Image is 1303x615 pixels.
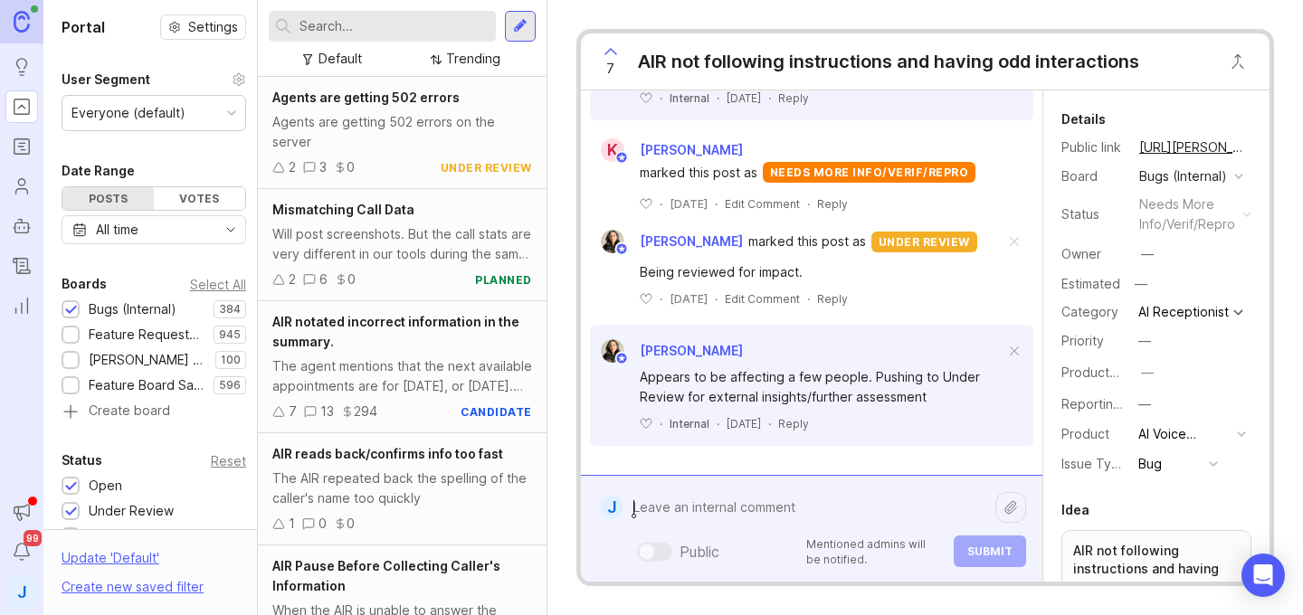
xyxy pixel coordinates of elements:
[89,476,122,496] div: Open
[640,163,757,183] span: marked this post as
[62,187,154,210] div: Posts
[461,404,532,420] div: candidate
[219,378,241,393] p: 596
[1138,424,1230,444] div: AI Voice Assistant
[640,232,743,251] span: [PERSON_NAME]
[1139,166,1227,186] div: Bugs (Internal)
[590,138,748,162] a: K[PERSON_NAME]
[660,196,662,212] div: ·
[1136,361,1159,384] button: ProductboardID
[601,138,624,162] div: K
[62,548,159,577] div: Update ' Default '
[871,232,977,252] div: under review
[190,279,246,289] div: Select All
[1141,244,1154,264] div: —
[1061,166,1125,186] div: Board
[219,327,241,342] p: 945
[319,49,362,69] div: Default
[1241,553,1285,597] div: Open Intercom Messenger
[614,151,628,165] img: member badge
[1061,204,1125,224] div: Status
[160,14,246,40] button: Settings
[272,468,532,508] div: The AIR repeated back the spelling of the caller's name too quickly
[5,170,38,203] a: Users
[258,433,547,545] a: AIR reads back/confirms info too fastThe AIR repeated back the spelling of the caller's name too ...
[272,314,519,349] span: AIR notated incorrect information in the summary.
[62,273,107,295] div: Boards
[1138,454,1162,474] div: Bug
[5,250,38,282] a: Changelog
[62,16,105,38] h1: Portal
[1061,396,1158,412] label: Reporting Team
[763,162,976,183] div: needs more info/verif/repro
[5,575,38,608] button: J
[670,416,709,431] div: Internal
[715,196,718,212] div: ·
[216,222,245,237] svg: toggle icon
[289,157,296,177] div: 2
[1061,426,1109,441] label: Product
[354,402,377,421] div: 294
[89,526,237,546] div: Needs More Info/verif/repro
[660,90,662,106] div: ·
[154,187,245,210] div: Votes
[640,367,1004,407] div: Appears to be affecting a few people. Pushing to Under Review for external insights/further asses...
[727,417,761,430] time: [DATE]
[1073,542,1240,596] p: AIR not following instructions and having odd interactions
[1141,363,1154,383] div: —
[258,301,547,433] a: AIR notated incorrect information in the summary.The agent mentions that the next available appoi...
[590,230,748,253] a: Ysabelle Eugenio[PERSON_NAME]
[272,112,532,152] div: Agents are getting 502 errors on the server
[670,197,708,211] time: [DATE]
[715,291,718,307] div: ·
[5,289,38,322] a: Reporting
[62,577,204,597] div: Create new saved filter
[1061,499,1089,521] div: Idea
[5,90,38,123] a: Portal
[5,496,38,528] button: Announcements
[1061,333,1104,348] label: Priority
[806,536,943,567] p: Mentioned admins will be notified.
[717,416,719,431] div: ·
[272,446,503,461] span: AIR reads back/confirms info too fast
[670,90,709,106] div: Internal
[89,325,204,345] div: Feature Requests (Internal)
[748,232,866,251] span: marked this post as
[62,69,150,90] div: User Segment
[1220,43,1256,80] button: Close button
[89,375,204,395] div: Feature Board Sandbox [DATE]
[446,49,500,69] div: Trending
[606,59,614,79] span: 7
[289,402,297,421] div: 7
[614,242,628,256] img: member badge
[5,130,38,163] a: Roadmaps
[778,90,809,106] div: Reply
[272,558,500,593] span: AIR Pause Before Collecting Caller's Information
[272,224,532,264] div: Will post screenshots. But the call stats are very different in our tools during the same time pe...
[601,230,624,253] img: Ysabelle Eugenio
[89,501,174,521] div: Under Review
[211,456,246,466] div: Reset
[601,496,623,519] div: J
[640,140,743,160] span: [PERSON_NAME]
[5,210,38,242] a: Autopilot
[768,90,771,106] div: ·
[24,530,42,546] span: 99
[1061,364,1157,380] label: ProductboardID
[725,196,800,212] div: Edit Comment
[258,77,547,189] a: Agents are getting 502 errorsAgents are getting 502 errors on the server230under review
[717,90,719,106] div: ·
[1138,331,1151,351] div: —
[347,270,356,289] div: 0
[62,449,102,471] div: Status
[62,404,246,421] a: Create board
[62,160,135,182] div: Date Range
[289,514,295,534] div: 1
[817,196,848,212] div: Reply
[319,270,328,289] div: 6
[347,157,355,177] div: 0
[1061,137,1125,157] div: Public link
[272,202,414,217] span: Mismatching Call Data
[590,339,743,363] a: Ysabelle Eugenio[PERSON_NAME]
